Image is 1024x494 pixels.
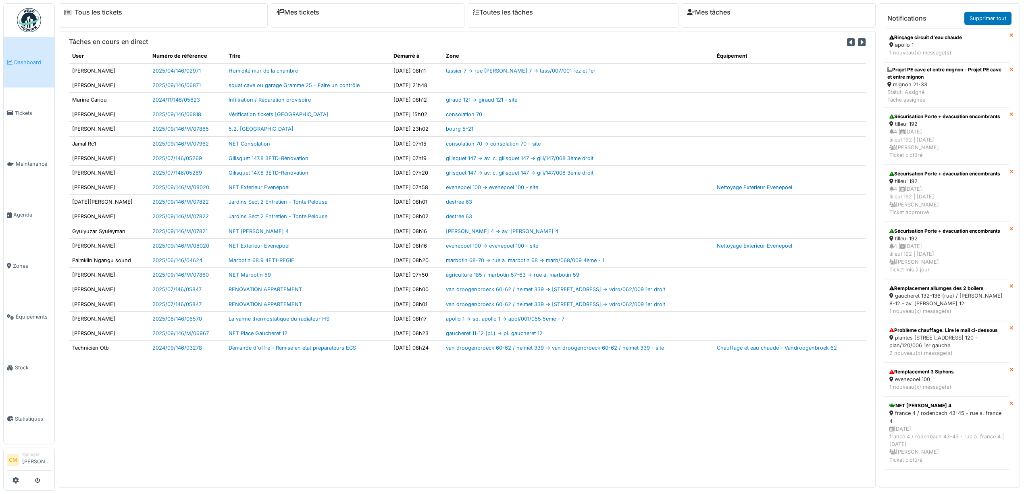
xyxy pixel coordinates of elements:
[229,228,289,234] a: NET [PERSON_NAME] 4
[390,326,443,340] td: [DATE] 08h23
[152,126,209,132] a: 2025/09/146/M/07865
[446,111,482,117] a: consolation 70
[152,228,208,234] a: 2025/09/146/M/07821
[889,128,1004,159] div: 4 | [DATE] tilleul 192 | [DATE] [PERSON_NAME] Ticket clotûré
[889,242,1004,273] div: 4 | [DATE] tilleul 192 | [DATE] [PERSON_NAME] Ticket mis à jour
[69,78,149,92] td: [PERSON_NAME]
[887,66,1006,81] div: Projet PE cave et entre mignon - Projet PE cave et entre mignon
[390,209,443,224] td: [DATE] 08h02
[13,211,51,219] span: Agenda
[390,238,443,253] td: [DATE] 08h16
[69,209,149,224] td: [PERSON_NAME]
[390,92,443,107] td: [DATE] 08h12
[446,272,579,278] a: agriculture 185 / marbotin 57-63 -> rue a. marbotin 59
[446,155,593,161] a: gilisquet 147 -> av. c. gilisquet 147 -> gili/147/008 3ème droit
[446,286,665,292] a: van droogenbroeck 60-62 / helmet 339 -> [STREET_ADDRESS] -> vdro/062/009 1er droit
[229,68,298,74] a: Humidité mur de la chambre
[889,235,1004,242] div: tilleul 192
[69,341,149,355] td: Technicien Otb
[69,297,149,311] td: [PERSON_NAME]
[889,185,1004,216] div: 4 | [DATE] tilleul 192 | [DATE] [PERSON_NAME] Ticket approuvé
[152,243,209,249] a: 2025/09/146/M/08020
[229,155,308,161] a: Gilisquet 147.8 3ETD-Rénovation
[229,170,308,176] a: Gilisquet 147.8 3ETD-Rénovation
[889,375,1004,383] div: evenepoel 100
[446,330,543,336] a: gaucheret 11-12 (pl.) -> pl. gaucheret 12
[229,184,289,190] a: NET Exterieur Evenepoel
[229,301,302,307] a: RENOVATION APPARTEMENT
[884,107,1009,165] a: Sécurisation Porte + évacuation encombrants tilleul 192 4 |[DATE]tilleul 192 | [DATE] [PERSON_NAM...
[152,286,202,292] a: 2025/07/146/05847
[390,268,443,282] td: [DATE] 07h50
[884,28,1009,62] a: Rinçage circuit d'eau chaude apollo 1 1 nouveau(x) message(s)
[225,49,390,63] th: Titre
[889,334,1004,349] div: plantes [STREET_ADDRESS] 120 - plan/120/006 1er gauche
[229,213,327,219] a: Jardins Sect 2 Entretien - Tonte Pelouse
[390,253,443,268] td: [DATE] 08h20
[889,34,1004,41] div: Rinçage circuit d'eau chaude
[390,297,443,311] td: [DATE] 08h01
[887,15,926,22] h6: Notifications
[390,151,443,165] td: [DATE] 07h19
[69,238,149,253] td: [PERSON_NAME]
[443,49,714,63] th: Zone
[884,396,1009,469] a: NET [PERSON_NAME] 4 france 4 / rodenbach 43-45 - rue a. france 4 [DATE]france 4 / rodenbach 43-45...
[446,316,564,322] a: apollo 1 -> sq. apollo 1 -> apol/001/055 5ème - 7
[446,68,595,74] a: tassier 7 -> rue [PERSON_NAME] 7 -> tass/007/001 rez et 1er
[229,141,270,147] a: NET Consolation
[69,136,149,151] td: Jamal Rc1
[390,63,443,78] td: [DATE] 08h11
[884,165,1009,222] a: Sécurisation Porte + évacuation encombrants tilleul 192 4 |[DATE]tilleul 192 | [DATE] [PERSON_NAM...
[889,49,1004,56] div: 1 nouveau(x) message(s)
[69,180,149,195] td: [PERSON_NAME]
[229,97,311,103] a: Infiltration / Réparation provisoire
[884,63,1009,108] a: Projet PE cave et entre mignon - Projet PE cave et entre mignon mignon 21-33 Statut: AssignéTâche...
[13,262,51,270] span: Zones
[229,82,360,88] a: squat cave ou garage Gramme 25 - Faire un contrôle
[229,199,327,205] a: Jardins Sect 2 Entretien - Tonte Pelouse
[69,151,149,165] td: [PERSON_NAME]
[889,383,1004,391] div: 1 nouveau(x) message(s)
[152,257,202,263] a: 2025/06/146/04624
[889,327,1004,334] div: Problème chauffage. Lire le mail ci-dessous
[75,8,122,16] a: Tous les tickets
[69,92,149,107] td: Marine Cariou
[446,257,604,263] a: marbotin 68-70 -> rue a. marbotin 68 -> marb/068/009 4ème - 1
[152,301,202,307] a: 2025/07/146/05847
[446,97,517,103] a: giraud 121 -> giraud 121 - site
[714,49,866,63] th: Équipement
[229,345,356,351] a: Demande d'offre - Remise en état préparateurs ECS
[446,213,472,219] a: destrée 63
[889,177,1004,185] div: tilleul 192
[17,8,41,32] img: Badge_color-CXgf-gQk.svg
[889,292,1004,307] div: gaucheret 132-136 (rue) / [PERSON_NAME] 8-12 - av. [PERSON_NAME] 12
[229,330,287,336] a: NET Place Gaucheret 12
[473,8,533,16] a: Toutes les tâches
[390,341,443,355] td: [DATE] 08h24
[446,228,558,234] a: [PERSON_NAME] 4 -> av. [PERSON_NAME] 4
[390,136,443,151] td: [DATE] 07h15
[152,345,202,351] a: 2024/09/146/03278
[229,111,329,117] a: Vérification tickets [GEOGRAPHIC_DATA]
[687,8,731,16] a: Mes tâches
[889,368,1004,375] div: Remplacement 3 Siphons
[390,282,443,297] td: [DATE] 08h00
[152,170,202,176] a: 2025/07/146/05269
[889,409,1004,425] div: france 4 / rodenbach 43-45 - rue a. france 4
[22,451,51,469] li: [PERSON_NAME]
[889,113,1004,120] div: Sécurisation Porte + évacuation encombrants
[390,311,443,326] td: [DATE] 08h17
[884,279,1009,321] a: Remplacement allumges des 2 boilers gaucheret 132-136 (rue) / [PERSON_NAME] 8-12 - av. [PERSON_NA...
[717,184,792,190] a: Nettoyage Exterieur Evenepoel
[390,195,443,209] td: [DATE] 08h01
[889,120,1004,128] div: tilleul 192
[446,243,538,249] a: evenepoel 100 -> evenepoel 100 - site
[390,122,443,136] td: [DATE] 23h02
[7,451,51,471] a: CM Manager[PERSON_NAME]
[390,165,443,180] td: [DATE] 07h20
[152,111,201,117] a: 2025/09/146/06818
[4,37,54,88] a: Dashboard
[69,224,149,238] td: Gyulyuzar Syuleyman
[4,240,54,291] a: Zones
[15,109,51,117] span: Tickets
